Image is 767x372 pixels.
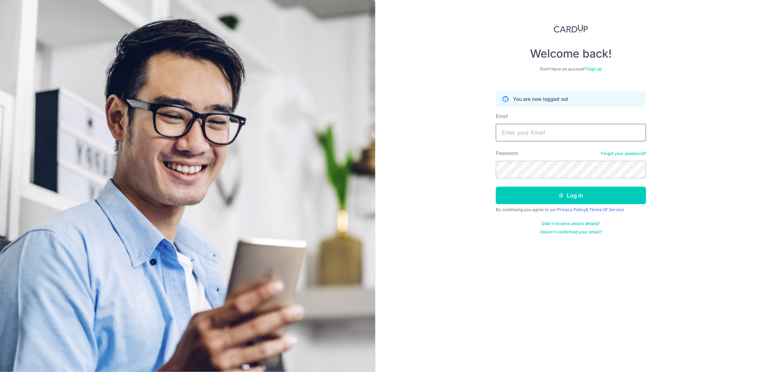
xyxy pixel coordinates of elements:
[540,229,602,235] a: Haven't confirmed your email?
[496,150,518,157] label: Password
[587,66,602,72] a: Sign up
[496,113,508,120] label: Email
[496,47,646,61] h4: Welcome back!
[601,151,646,156] a: Forgot your password?
[496,187,646,204] button: Log in
[542,221,600,226] a: Didn't receive unlock details?
[496,66,646,72] div: Don’t have an account?
[496,124,646,141] input: Enter your Email
[557,207,586,212] a: Privacy Policy
[589,207,624,212] a: Terms Of Service
[554,24,588,33] img: CardUp Logo
[496,207,646,213] div: By continuing you agree to our &
[513,96,568,103] p: You are now logged out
